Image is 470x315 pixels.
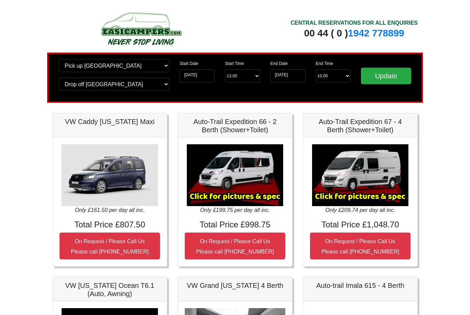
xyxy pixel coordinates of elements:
img: campers-checkout-logo.png [76,10,206,47]
input: Start Date [180,69,215,82]
i: Only £199.75 per day all inc. [200,207,270,213]
small: On Request / Please Call Us Please call [PHONE_NUMBER] [71,238,149,255]
label: End Date [270,60,288,67]
div: 00 44 ( 0 ) [290,27,418,40]
label: Start Time [225,60,244,67]
i: Only £209.74 per day all inc. [325,207,395,213]
input: Update [361,68,411,84]
h5: Auto-trail Imala 615 - 4 Berth [310,281,410,290]
div: CENTRAL RESERVATIONS FOR ALL ENQUIRIES [290,19,418,27]
h5: Auto-Trail Expedition 66 - 2 Berth (Shower+Toilet) [185,117,285,134]
i: Only £161.50 per day all inc. [75,207,145,213]
button: On Request / Please Call UsPlease call [PHONE_NUMBER] [60,233,160,259]
input: Return Date [270,69,306,82]
h5: VW [US_STATE] Ocean T6.1 (Auto, Awning) [60,281,160,298]
h4: Total Price £998.75 [185,220,285,230]
button: On Request / Please Call UsPlease call [PHONE_NUMBER] [185,233,285,259]
img: Auto-Trail Expedition 66 - 2 Berth (Shower+Toilet) [187,144,283,206]
a: 1942 778899 [348,28,404,38]
h5: Auto-Trail Expedition 67 - 4 Berth (Shower+Toilet) [310,117,410,134]
h4: Total Price £807.50 [60,220,160,230]
h5: VW Caddy [US_STATE] Maxi [60,117,160,126]
label: Start Date [180,60,198,67]
h4: Total Price £1,048.70 [310,220,410,230]
small: On Request / Please Call Us Please call [PHONE_NUMBER] [196,238,274,255]
button: On Request / Please Call UsPlease call [PHONE_NUMBER] [310,233,410,259]
img: VW Caddy California Maxi [62,144,158,206]
h5: VW Grand [US_STATE] 4 Berth [185,281,285,290]
img: Auto-Trail Expedition 67 - 4 Berth (Shower+Toilet) [312,144,408,206]
small: On Request / Please Call Us Please call [PHONE_NUMBER] [321,238,399,255]
label: End Time [316,60,333,67]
